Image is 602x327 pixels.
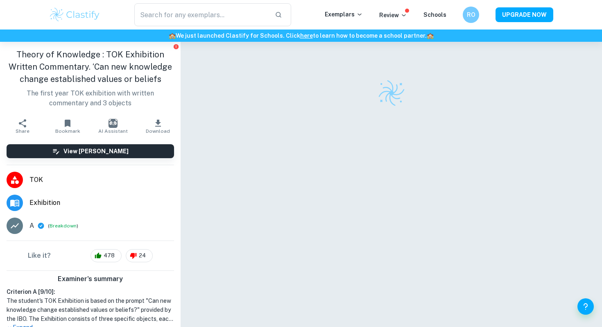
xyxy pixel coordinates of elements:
[7,144,174,158] button: View [PERSON_NAME]
[109,119,118,128] img: AI Assistant
[496,7,553,22] button: UPGRADE NOW
[91,249,122,262] div: 478
[7,89,174,108] p: The first year TOK exhibition with written commentary and 3 objects
[29,221,34,231] p: A
[2,31,600,40] h6: We just launched Clastify for Schools. Click to learn how to become a school partner.
[28,251,51,261] h6: Like it?
[466,10,476,19] h6: RO
[126,249,153,262] div: 24
[7,48,174,85] h1: Theory of Knowledge : TOK Exhibition Written Commentary. ‘Can new knowledge change established va...
[427,32,434,39] span: 🏫
[45,115,90,138] button: Bookmark
[134,3,268,26] input: Search for any exemplars...
[48,222,78,230] span: ( )
[29,175,174,185] span: TOK
[7,287,174,296] h6: Criterion A [ 9 / 10 ]:
[63,147,129,156] h6: View [PERSON_NAME]
[173,43,179,50] button: Report issue
[463,7,479,23] button: RO
[423,11,446,18] a: Schools
[377,79,406,107] img: Clastify logo
[16,128,29,134] span: Share
[49,7,101,23] img: Clastify logo
[300,32,313,39] a: here
[99,252,119,260] span: 478
[169,32,176,39] span: 🏫
[136,115,181,138] button: Download
[3,274,177,284] h6: Examiner's summary
[7,296,174,323] h1: The student's TOK Exhibition is based on the prompt "Can new knowledge change established values ...
[29,198,174,208] span: Exhibition
[91,115,136,138] button: AI Assistant
[50,222,77,229] button: Breakdown
[379,11,407,20] p: Review
[98,128,128,134] span: AI Assistant
[325,10,363,19] p: Exemplars
[55,128,80,134] span: Bookmark
[134,252,150,260] span: 24
[146,128,170,134] span: Download
[577,298,594,315] button: Help and Feedback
